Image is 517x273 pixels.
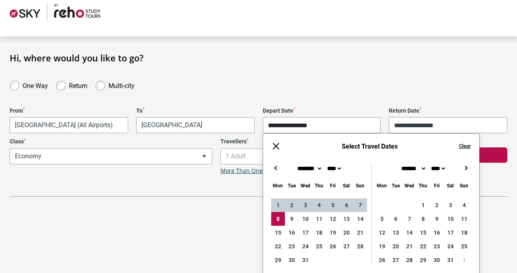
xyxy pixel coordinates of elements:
[444,253,457,267] div: 31
[459,143,471,150] button: Clear
[271,212,285,226] div: 8
[263,107,381,114] label: Depart Date
[340,226,353,239] div: 20
[353,226,367,239] div: 21
[312,239,326,253] div: 25
[137,118,254,133] span: Phnom Penh, Cambodia
[10,118,128,133] span: Melbourne, Australia
[271,163,281,173] button: ←
[457,181,471,190] div: Sunday
[444,226,457,239] div: 17
[299,226,312,239] div: 17
[444,212,457,226] div: 10
[299,239,312,253] div: 24
[430,212,444,226] div: 9
[389,239,403,253] div: 20
[299,253,312,267] div: 31
[326,226,340,239] div: 19
[69,80,87,90] label: Return
[416,198,430,212] div: 1
[299,181,312,190] div: Wednesday
[461,163,471,173] button: →
[10,149,212,164] span: Economy
[403,253,416,267] div: 28
[271,226,285,239] div: 15
[457,239,471,253] div: 25
[271,239,285,253] div: 22
[389,212,403,226] div: 6
[326,181,340,190] div: Friday
[285,226,299,239] div: 16
[220,168,291,174] a: More Than One Traveller?
[312,198,326,212] div: 4
[444,181,457,190] div: Saturday
[312,181,326,190] div: Thursday
[10,138,212,145] label: Class
[457,198,471,212] div: 4
[353,239,367,253] div: 28
[389,253,403,267] div: 27
[353,212,367,226] div: 14
[285,212,299,226] div: 9
[457,253,471,267] div: 1
[312,212,326,226] div: 11
[430,253,444,267] div: 30
[416,226,430,239] div: 15
[416,239,430,253] div: 22
[340,181,353,190] div: Saturday
[389,107,507,114] label: Return Date
[430,198,444,212] div: 2
[457,212,471,226] div: 11
[375,239,389,253] div: 19
[403,239,416,253] div: 21
[430,226,444,239] div: 16
[285,181,299,190] div: Tuesday
[326,198,340,212] div: 5
[444,239,457,253] div: 24
[23,80,48,90] label: One Way
[271,181,285,190] div: Monday
[271,253,285,267] div: 29
[299,198,312,212] div: 3
[136,117,255,133] span: Phnom Penh, Cambodia
[285,239,299,253] div: 23
[220,138,423,145] label: Travellers
[285,198,299,212] div: 2
[108,80,135,90] label: Multi-city
[375,253,389,267] div: 26
[340,212,353,226] div: 13
[430,181,444,190] div: Friday
[326,239,340,253] div: 26
[10,52,507,63] h1: Hi, where would you like to go?
[403,212,416,226] div: 7
[389,181,403,190] div: Tuesday
[10,107,128,114] label: From
[375,212,389,226] div: 5
[375,181,389,190] div: Monday
[340,239,353,253] div: 27
[271,198,285,212] div: 1
[416,212,430,226] div: 8
[416,181,430,190] div: Thursday
[444,198,457,212] div: 3
[299,212,312,226] div: 10
[289,143,451,150] h6: Select Travel Dates
[389,226,403,239] div: 13
[326,212,340,226] div: 12
[353,198,367,212] div: 7
[375,226,389,239] div: 12
[430,239,444,253] div: 23
[403,181,416,190] div: Wednesday
[285,253,299,267] div: 30
[403,226,416,239] div: 14
[340,198,353,212] div: 6
[221,149,423,164] span: 1 Adult
[416,253,430,267] div: 29
[312,226,326,239] div: 18
[353,181,367,190] div: Sunday
[136,107,255,114] label: To
[457,226,471,239] div: 18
